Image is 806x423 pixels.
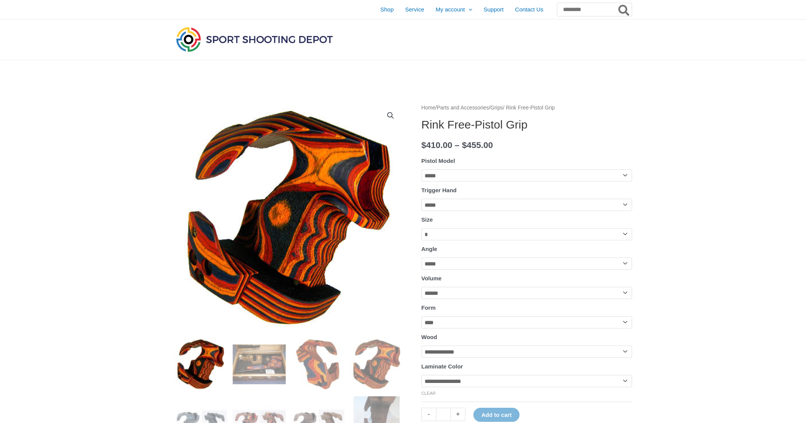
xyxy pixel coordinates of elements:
[422,363,463,370] label: Laminate Color
[422,275,442,281] label: Volume
[422,408,436,421] a: -
[437,105,489,111] a: Parts and Accessories
[451,408,465,421] a: +
[455,140,460,150] span: –
[422,118,632,132] h1: Rink Free-Pistol Grip
[473,408,520,422] button: Add to cart
[422,105,436,111] a: Home
[422,246,438,252] label: Angle
[174,338,227,391] img: Rink Free-Pistol Grip
[422,304,436,311] label: Form
[233,338,286,391] img: Rink Free-Pistol Grip - Image 2
[617,3,632,16] button: Search
[291,338,344,391] img: Rink Free-Pistol Grip - Image 3
[174,25,335,53] img: Sport Shooting Depot
[422,187,457,193] label: Trigger Hand
[422,140,452,150] bdi: 410.00
[422,158,455,164] label: Pistol Model
[422,216,433,223] label: Size
[174,103,403,332] img: Rink Free-Pistol Grip
[422,334,437,340] label: Wood
[436,408,451,421] input: Product quantity
[422,103,632,113] nav: Breadcrumb
[462,140,467,150] span: $
[462,140,493,150] bdi: 455.00
[384,109,397,122] a: View full-screen image gallery
[350,338,403,391] img: Rink Free-Pistol Grip
[491,105,503,111] a: Grips
[422,391,436,396] a: Clear options
[422,140,426,150] span: $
